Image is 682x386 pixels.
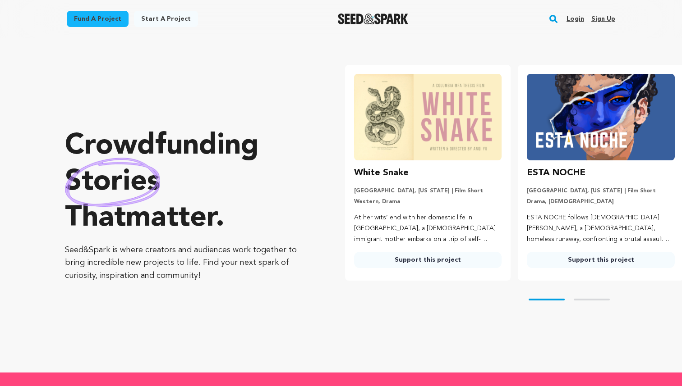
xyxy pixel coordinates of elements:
[354,166,409,180] h3: White Snake
[338,14,409,24] img: Seed&Spark Logo Dark Mode
[134,11,198,27] a: Start a project
[65,158,160,207] img: hand sketched image
[354,252,502,268] a: Support this project
[354,74,502,160] img: White Snake image
[527,187,675,195] p: [GEOGRAPHIC_DATA], [US_STATE] | Film Short
[527,166,585,180] h3: ESTA NOCHE
[354,187,502,195] p: [GEOGRAPHIC_DATA], [US_STATE] | Film Short
[65,128,309,236] p: Crowdfunding that .
[338,14,409,24] a: Seed&Spark Homepage
[591,12,615,26] a: Sign up
[67,11,129,27] a: Fund a project
[354,213,502,245] p: At her wits’ end with her domestic life in [GEOGRAPHIC_DATA], a [DEMOGRAPHIC_DATA] immigrant moth...
[567,12,584,26] a: Login
[527,74,675,160] img: ESTA NOCHE image
[354,198,502,205] p: Western, Drama
[527,252,675,268] a: Support this project
[527,198,675,205] p: Drama, [DEMOGRAPHIC_DATA]
[527,213,675,245] p: ESTA NOCHE follows [DEMOGRAPHIC_DATA] [PERSON_NAME], a [DEMOGRAPHIC_DATA], homeless runaway, conf...
[65,244,309,282] p: Seed&Spark is where creators and audiences work together to bring incredible new projects to life...
[126,204,216,233] span: matter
